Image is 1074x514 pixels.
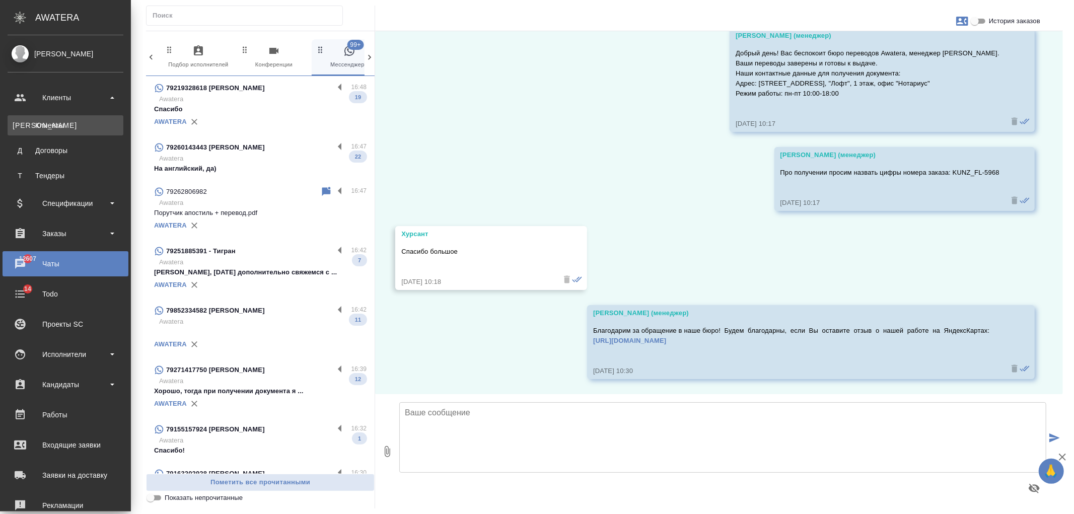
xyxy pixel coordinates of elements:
p: Awatera [159,154,367,164]
a: AWATERA [154,400,187,407]
span: Показать непрочитанные [165,493,243,503]
a: AWATERA [154,118,187,125]
p: 16:48 [351,82,367,92]
div: [DATE] 10:18 [401,277,552,287]
div: Тендеры [13,171,118,181]
p: Спасибо [154,104,367,114]
div: Рекламации [8,498,123,513]
p: Спасибо! [154,446,367,456]
p: Awatera [159,317,367,327]
div: 79155157924 [PERSON_NAME]16:32AwateraСпасибо!1 [146,417,375,462]
div: Проекты SC [8,317,123,332]
p: 79155157924 [PERSON_NAME] [166,424,265,434]
span: 12 [349,374,367,384]
span: 11 [349,315,367,325]
a: 14Todo [3,281,128,307]
div: 79271417750 [PERSON_NAME]16:39AwateraХорошо, тогда при получении документа я ...12AWATERA [146,358,375,417]
button: 🙏 [1039,459,1064,484]
p: 16:39 [351,364,367,374]
p: 79852334582 [PERSON_NAME] [166,306,265,316]
span: 19 [349,92,367,102]
a: 12607Чаты [3,251,128,276]
div: [PERSON_NAME] [8,48,123,59]
p: 16:32 [351,423,367,433]
p: 79219328618 [PERSON_NAME] [166,83,265,93]
div: Чаты [8,256,123,271]
a: Входящие заявки [3,432,128,458]
p: 16:47 [351,186,367,196]
span: Пометить все прочитанными [152,477,369,488]
div: [PERSON_NAME] (менеджер) [780,150,999,160]
p: Спасибо большое [401,247,552,257]
p: 79262806982 [166,187,207,197]
a: Работы [3,402,128,427]
span: Конференции [240,45,308,69]
div: Клиенты [13,120,118,130]
div: Todo [8,286,123,302]
p: 16:42 [351,245,367,255]
div: Заказы [8,226,123,241]
button: Удалить привязку [187,337,202,352]
div: Заявки на доставку [8,468,123,483]
span: 99+ [347,40,364,50]
a: Проекты SC [3,312,128,337]
div: [PERSON_NAME] (менеджер) [593,308,999,318]
div: 79260143443 [PERSON_NAME]16:47AwateraНа английский, да)22 [146,135,375,180]
div: 79852334582 [PERSON_NAME]16:42Awatera11AWATERA [146,299,375,358]
div: Пометить непрочитанным [320,186,332,198]
p: 16:30 [351,468,367,478]
div: Спецификации [8,196,123,211]
p: Awatera [159,94,367,104]
p: На английский, да) [154,164,367,174]
a: [PERSON_NAME]Клиенты [8,115,123,135]
p: Хорошо, тогда при получении документа я ... [154,386,367,396]
p: Awatera [159,257,367,267]
p: Порутчик апостиль + перевод.pdf [154,208,367,218]
a: ДДоговоры [8,140,123,161]
div: Работы [8,407,123,422]
span: 1 [352,433,367,444]
span: Подбор исполнителей [165,45,232,69]
p: 79163202928 [PERSON_NAME] [166,469,265,479]
span: 14 [18,284,37,294]
svg: Зажми и перетащи, чтобы поменять порядок вкладок [316,45,325,54]
button: Удалить привязку [187,218,202,233]
div: [DATE] 10:30 [593,366,999,376]
a: AWATERA [154,222,187,229]
a: [URL][DOMAIN_NAME] [593,337,666,344]
div: [PERSON_NAME] (менеджер) [736,31,999,41]
div: Клиенты [8,90,123,105]
a: AWATERA [154,281,187,288]
p: Awatera [159,435,367,446]
div: 79219328618 [PERSON_NAME]16:48AwateraСпасибо19AWATERA [146,76,375,135]
span: 22 [349,152,367,162]
button: Удалить привязку [187,277,202,292]
div: AWATERA [35,8,131,28]
p: 79271417750 [PERSON_NAME] [166,365,265,375]
div: Исполнители [8,347,123,362]
div: Входящие заявки [8,437,123,453]
div: Кандидаты [8,377,123,392]
button: Удалить привязку [187,396,202,411]
div: Договоры [13,145,118,156]
div: Хурсант [401,229,552,239]
svg: Зажми и перетащи, чтобы поменять порядок вкладок [165,45,174,54]
div: [DATE] 10:17 [780,198,999,208]
button: Заявки [950,9,974,33]
svg: Зажми и перетащи, чтобы поменять порядок вкладок [240,45,250,54]
p: Добрый день! Вас беспокоит бюро переводов Awatera, менеджер [PERSON_NAME]. Ваши переводы заверены... [736,48,999,99]
span: Мессенджеры [316,45,383,69]
p: Благодарим за обращение в наше бюро! Будем благодарны, если Вы оставите отзыв о нашей работе на Я... [593,326,999,346]
button: Удалить привязку [187,114,202,129]
a: Заявки на доставку [3,463,128,488]
span: 7 [352,255,367,265]
p: [PERSON_NAME], [DATE] дополнительно свяжемся с ... [154,267,367,277]
div: [DATE] 10:17 [736,119,999,129]
input: Поиск [153,9,342,23]
p: Про получении просим назвать цифры номера заказа: KUNZ_FL-5968 [780,168,999,178]
button: Пометить все прочитанными [146,474,375,491]
span: 12607 [13,254,42,264]
span: 🙏 [1043,461,1060,482]
div: 7926280698216:47AwateraПорутчик апостиль + перевод.pdfAWATERA [146,180,375,239]
p: Awatera [159,198,367,208]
